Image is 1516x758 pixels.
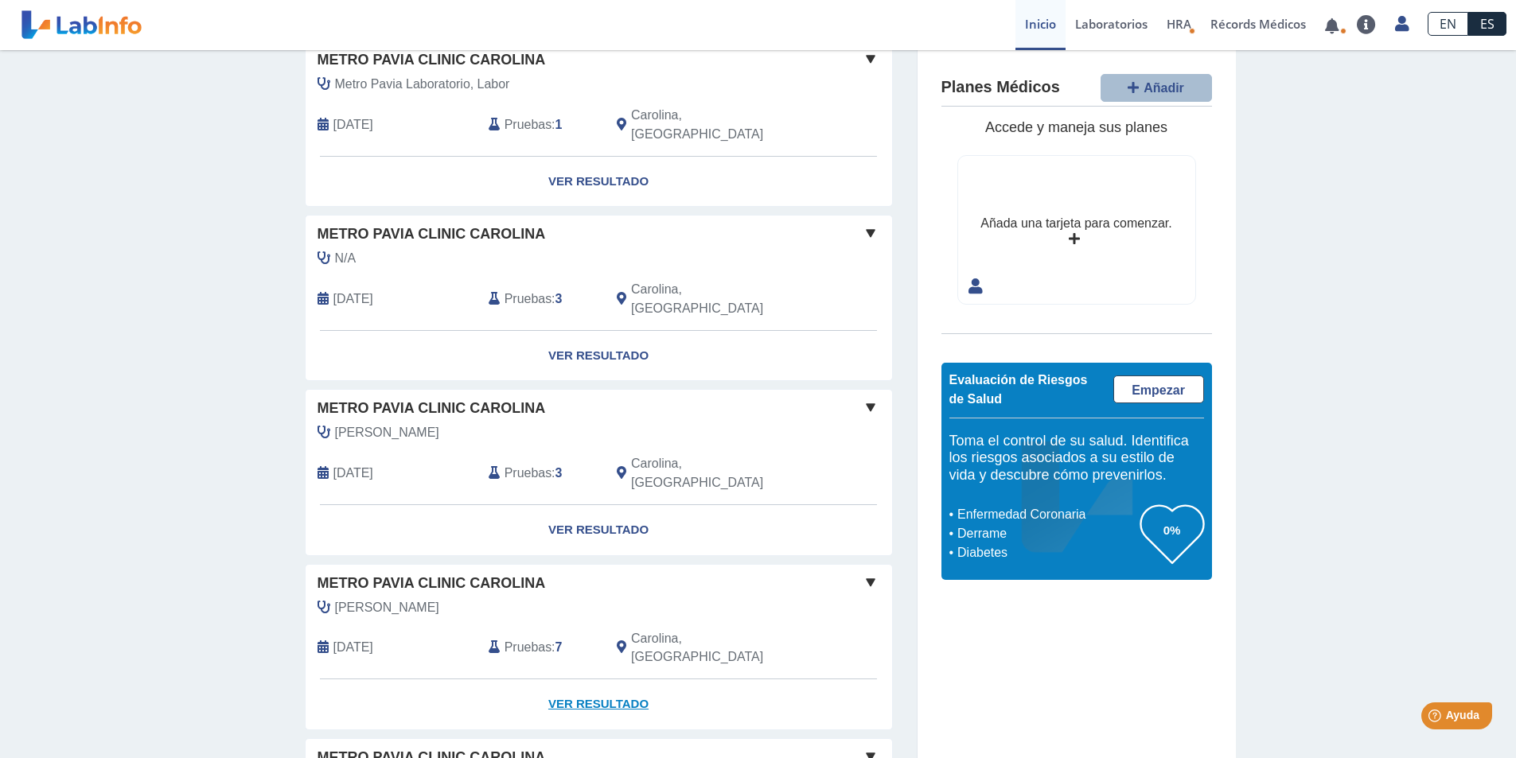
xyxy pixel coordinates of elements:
[505,638,551,657] span: Pruebas
[1113,375,1204,403] a: Empezar
[335,598,439,617] span: Quintero Maldonado, Edgar
[1428,12,1468,36] a: EN
[318,398,546,419] span: Metro Pavia Clinic Carolina
[555,292,563,305] b: 3
[980,214,1171,233] div: Añada una tarjeta para comenzar.
[1101,74,1212,102] button: Añadir
[333,464,373,483] span: 2025-07-26
[505,290,551,309] span: Pruebas
[555,640,563,654] b: 7
[306,331,892,381] a: Ver Resultado
[318,573,546,594] span: Metro Pavia Clinic Carolina
[1144,81,1184,95] span: Añadir
[949,433,1204,484] h5: Toma el control de su salud. Identifica los riesgos asociados a su estilo de vida y descubre cómo...
[555,466,563,480] b: 3
[505,115,551,134] span: Pruebas
[1140,520,1204,540] h3: 0%
[477,454,605,492] div: :
[953,543,1140,562] li: Diabetes
[953,524,1140,543] li: Derrame
[631,106,807,144] span: Carolina, PR
[953,505,1140,524] li: Enfermedad Coronaria
[333,638,373,657] span: 2025-04-22
[631,280,807,318] span: Carolina, PR
[505,464,551,483] span: Pruebas
[555,118,563,131] b: 1
[1132,383,1185,397] span: Empezar
[306,157,892,207] a: Ver Resultado
[335,249,357,268] span: N/A
[941,78,1060,97] h4: Planes Médicos
[631,629,807,667] span: Carolina, PR
[477,629,605,667] div: :
[949,373,1088,406] span: Evaluación de Riesgos de Salud
[333,290,373,309] span: 2025-07-28
[1167,16,1191,32] span: HRA
[631,454,807,492] span: Carolina, PR
[333,115,373,134] span: 2025-08-30
[306,679,892,729] a: Ver Resultado
[318,49,546,71] span: Metro Pavia Clinic Carolina
[335,75,510,94] span: Metro Pavia Laboratorio, Labor
[1374,696,1498,741] iframe: Help widget launcher
[335,423,439,442] span: Quintero Maldonado, Edgar
[477,280,605,318] div: :
[318,224,546,245] span: Metro Pavia Clinic Carolina
[1468,12,1506,36] a: ES
[985,119,1167,135] span: Accede y maneja sus planes
[306,505,892,555] a: Ver Resultado
[477,106,605,144] div: :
